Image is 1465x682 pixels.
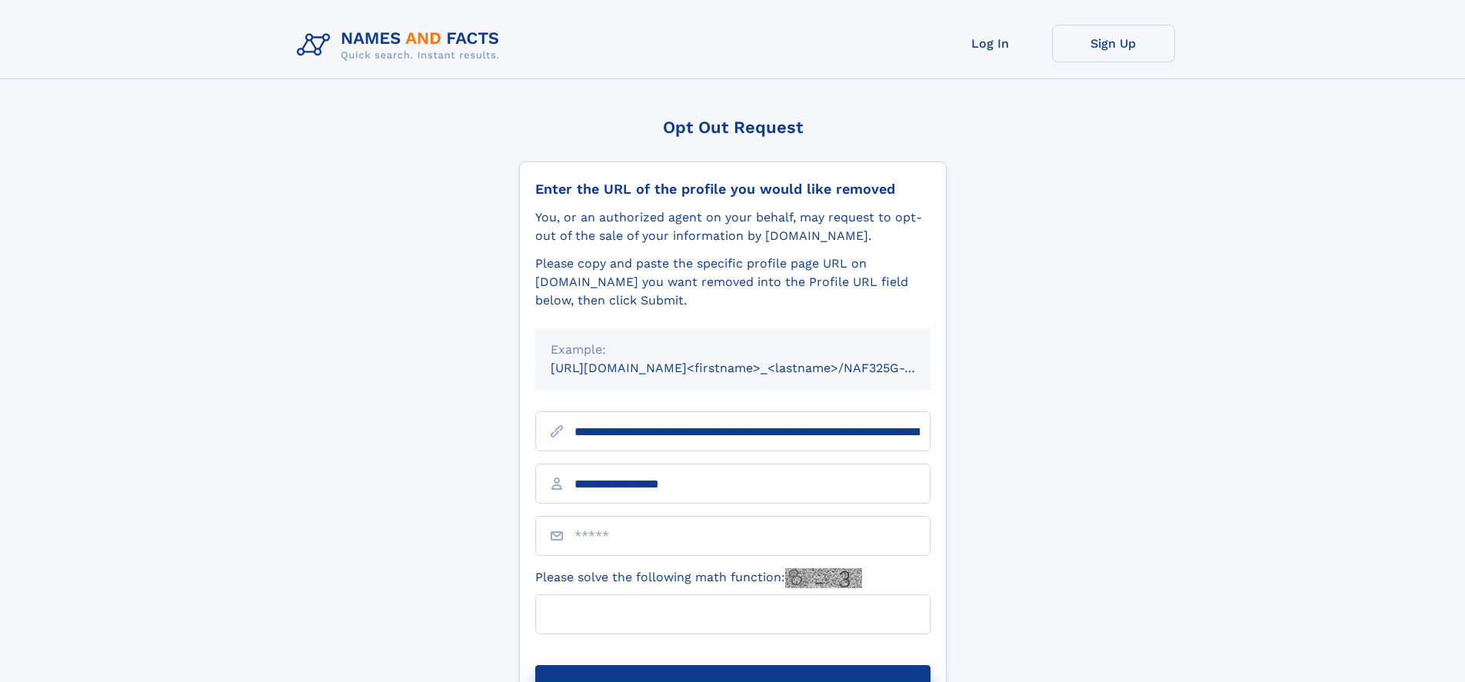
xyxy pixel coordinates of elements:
[929,25,1052,62] a: Log In
[535,255,931,310] div: Please copy and paste the specific profile page URL on [DOMAIN_NAME] you want removed into the Pr...
[551,361,960,375] small: [URL][DOMAIN_NAME]<firstname>_<lastname>/NAF325G-xxxxxxxx
[535,208,931,245] div: You, or an authorized agent on your behalf, may request to opt-out of the sale of your informatio...
[551,341,915,359] div: Example:
[535,181,931,198] div: Enter the URL of the profile you would like removed
[519,118,947,137] div: Opt Out Request
[535,568,862,588] label: Please solve the following math function:
[291,25,512,66] img: Logo Names and Facts
[1052,25,1175,62] a: Sign Up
